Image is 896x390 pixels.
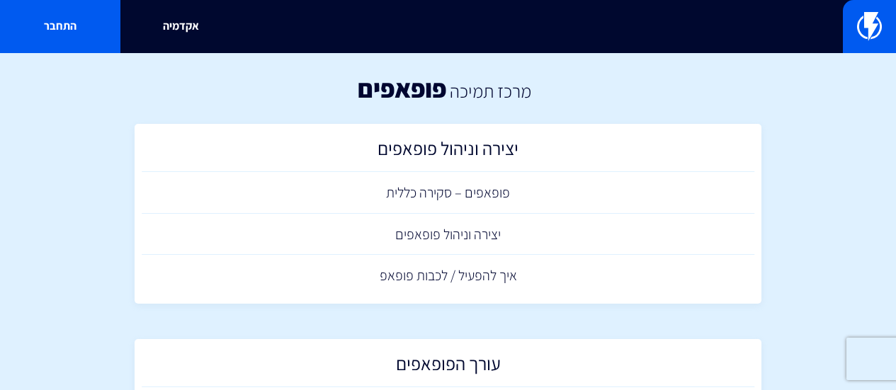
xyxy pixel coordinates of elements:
[149,353,748,381] h2: עורך הפופאפים
[149,138,748,166] h2: יצירה וניהול פופאפים
[450,79,531,103] a: מרכז תמיכה
[142,346,755,388] a: עורך הפופאפים
[142,131,755,173] a: יצירה וניהול פופאפים
[358,74,446,103] h1: פופאפים
[179,11,717,43] input: חיפוש מהיר...
[142,214,755,256] a: יצירה וניהול פופאפים
[142,172,755,214] a: פופאפים – סקירה כללית
[142,255,755,297] a: איך להפעיל / לכבות פופאפ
